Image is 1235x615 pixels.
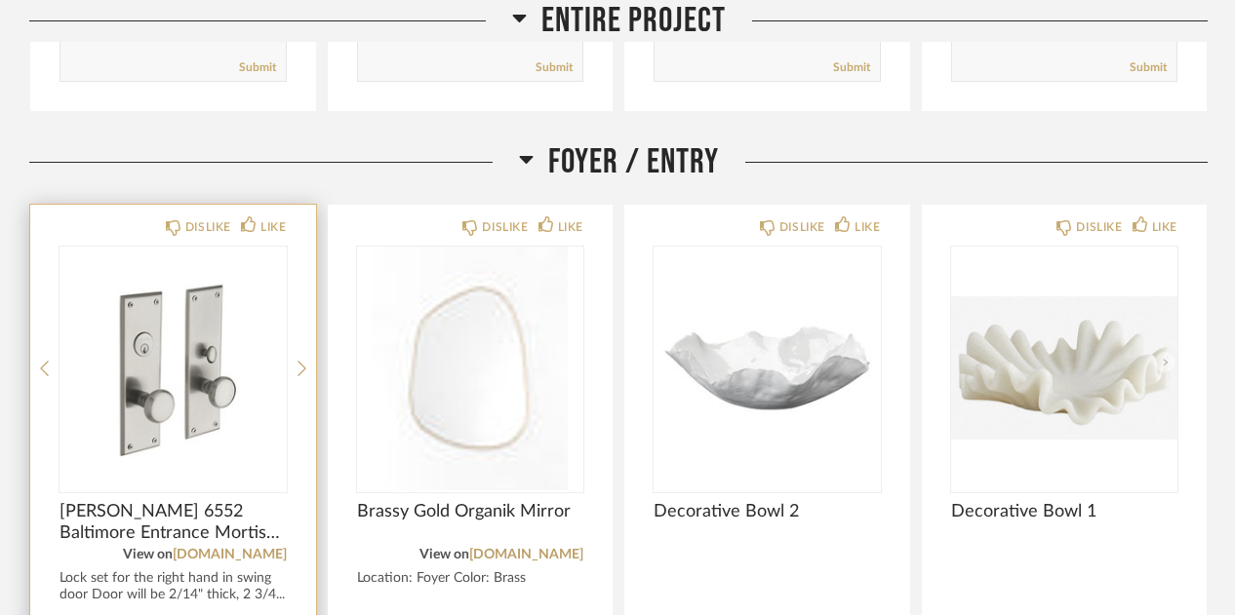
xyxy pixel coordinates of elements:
img: undefined [357,247,584,490]
img: undefined [951,247,1178,490]
div: LIKE [260,217,286,237]
span: Brassy Gold Organik Mirror [357,501,584,522]
div: LIKE [558,217,583,237]
div: LIKE [1152,217,1177,237]
div: LIKE [855,217,880,237]
div: Location: Foyer Color: Brass [357,570,584,587]
a: Submit [536,59,573,76]
div: DISLIKE [1076,217,1122,237]
a: [DOMAIN_NAME] [469,548,583,561]
div: DISLIKE [482,217,528,237]
span: Foyer / Entry [548,141,719,183]
a: Submit [239,59,276,76]
span: View on [123,548,173,561]
a: [DOMAIN_NAME] [173,548,287,561]
a: Submit [833,59,870,76]
img: undefined [654,247,881,490]
span: Decorative Bowl 2 [654,501,881,522]
div: DISLIKE [779,217,825,237]
span: [PERSON_NAME] 6552 Baltimore Entrance Mortise Handleset [60,501,287,544]
span: View on [419,548,469,561]
span: Decorative Bowl 1 [951,501,1178,522]
img: undefined [60,247,287,490]
div: Lock set for the right hand in swing door Door will be 2/14" thick, 2 3/4... [60,570,287,603]
div: DISLIKE [185,217,231,237]
a: Submit [1130,59,1167,76]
